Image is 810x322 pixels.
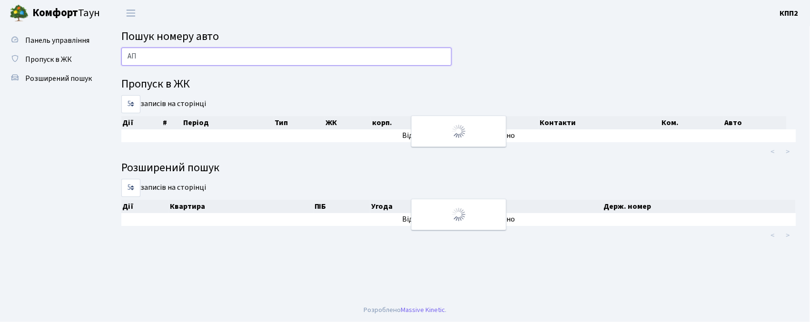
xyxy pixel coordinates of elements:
[5,50,100,69] a: Пропуск в ЖК
[121,129,796,142] td: Відповідних записів не знайдено
[32,5,78,20] b: Комфорт
[451,207,466,222] img: Обробка...
[119,5,143,21] button: Переключити навігацію
[364,305,446,315] div: Розроблено .
[25,35,89,46] span: Панель управління
[121,213,796,226] td: Відповідних записів не знайдено
[401,305,445,315] a: Massive Kinetic
[32,5,100,21] span: Таун
[121,95,206,113] label: записів на сторінці
[162,116,183,129] th: #
[121,78,796,91] h4: Пропуск в ЖК
[10,4,29,23] img: logo.png
[274,116,325,129] th: Тип
[121,179,140,197] select: записів на сторінці
[459,200,603,213] th: Контакти
[539,116,661,129] th: Контакти
[121,28,219,45] span: Пошук номеру авто
[780,8,799,19] a: КПП2
[325,116,371,129] th: ЖК
[121,161,796,175] h4: Розширений пошук
[169,200,314,213] th: Квартира
[25,54,72,65] span: Пропуск в ЖК
[5,69,100,88] a: Розширений пошук
[5,31,100,50] a: Панель управління
[121,200,169,213] th: Дії
[121,48,452,66] input: Пошук
[314,200,370,213] th: ПІБ
[490,116,539,129] th: ПІБ
[371,116,445,129] th: корп.
[724,116,787,129] th: Авто
[603,200,796,213] th: Держ. номер
[661,116,723,129] th: Ком.
[182,116,273,129] th: Період
[370,200,459,213] th: Угода
[121,95,140,113] select: записів на сторінці
[451,124,466,139] img: Обробка...
[121,116,162,129] th: Дії
[25,73,92,84] span: Розширений пошук
[121,179,206,197] label: записів на сторінці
